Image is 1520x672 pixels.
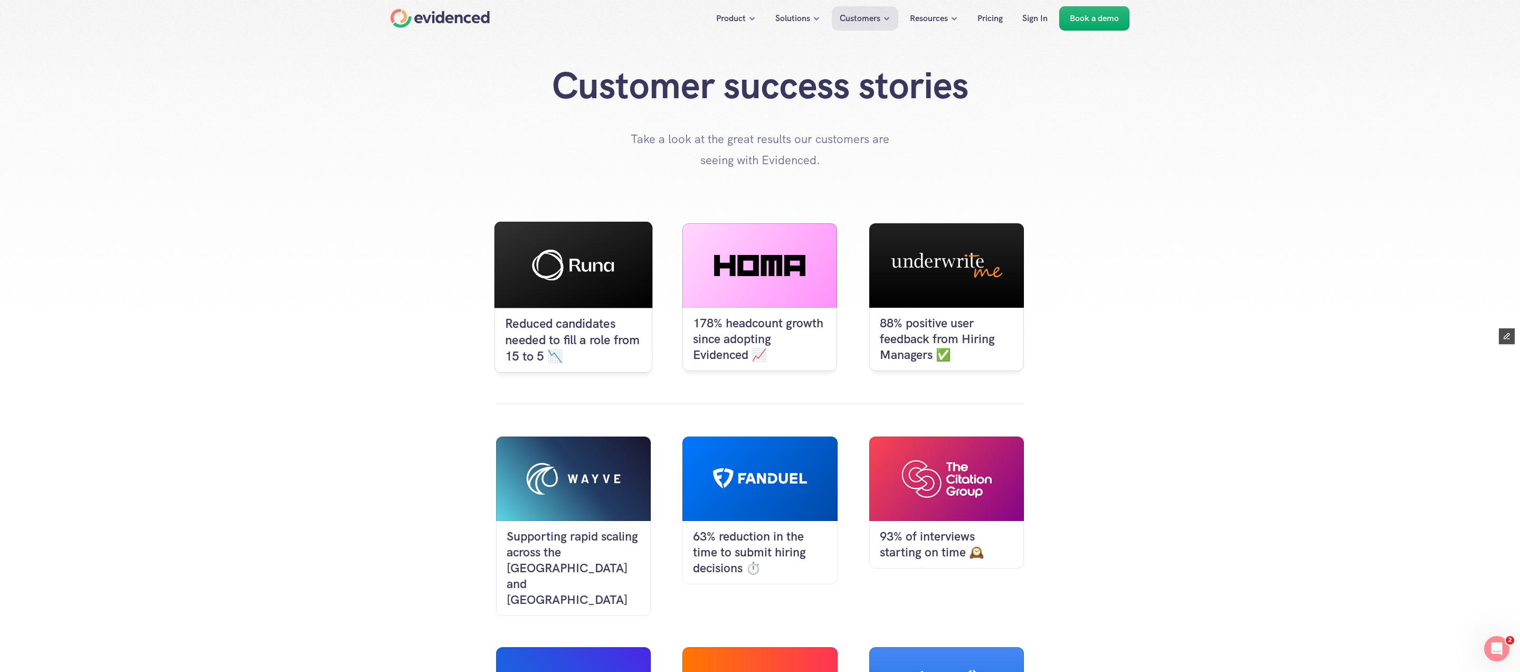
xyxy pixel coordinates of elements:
[1059,6,1129,31] a: Book a demo
[495,222,653,373] a: Reduced candidates needed to fill a role from 15 to 5 📉
[716,12,746,25] p: Product
[970,6,1011,31] a: Pricing
[391,9,490,28] a: Home
[977,12,1003,25] p: Pricing
[775,12,810,25] p: Solutions
[840,12,880,25] p: Customers
[1499,328,1515,344] button: Edit Framer Content
[880,529,1013,561] p: 93% of interviews starting on time 🕰️
[505,316,642,365] p: Reduced candidates needed to fill a role from 15 to 5 📉
[1506,636,1514,645] span: 2
[910,12,948,25] p: Resources
[682,223,837,371] a: 178% headcount growth since adopting Evidenced 📈
[507,529,640,608] p: Supporting rapid scaling across the [GEOGRAPHIC_DATA] and [GEOGRAPHIC_DATA]
[549,63,971,108] h1: Customer success stories
[628,129,892,171] p: Take a look at the great results our customers are seeing with Evidenced.
[1070,12,1119,25] p: Book a demo
[693,529,826,576] p: 63% reduction in the time to submit hiring decisions ⏱️
[869,223,1024,371] a: 88% positive user feedback from Hiring Managers ✅
[1014,6,1056,31] a: Sign In
[693,316,826,363] p: 178% headcount growth since adopting Evidenced 📈
[880,316,1013,363] p: 88% positive user feedback from Hiring Managers ✅
[1484,636,1509,661] iframe: Intercom live chat
[1022,12,1048,25] p: Sign In
[496,437,651,616] a: Supporting rapid scaling across the [GEOGRAPHIC_DATA] and [GEOGRAPHIC_DATA]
